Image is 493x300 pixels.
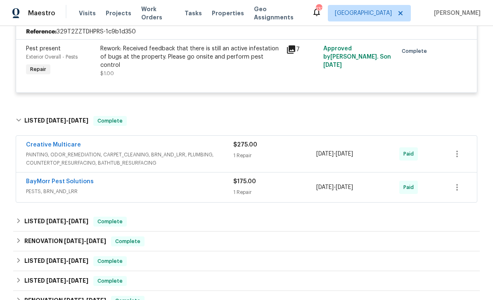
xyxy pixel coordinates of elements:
span: Repair [27,65,50,73]
span: $175.00 [233,179,256,184]
div: Rework: Received feedback that there is still an active infestation of bugs at the property. Plea... [100,45,281,69]
span: Tasks [185,10,202,16]
h6: LISTED [24,116,88,126]
a: BayMorr Pest Solutions [26,179,94,184]
h6: LISTED [24,276,88,286]
span: PESTS, BRN_AND_LRR [26,187,233,196]
b: Reference: [26,28,57,36]
span: Complete [94,257,126,265]
span: [PERSON_NAME] [431,9,481,17]
span: [DATE] [46,218,66,224]
span: Complete [94,117,126,125]
span: [GEOGRAPHIC_DATA] [335,9,392,17]
span: [DATE] [69,218,88,224]
span: Complete [94,217,126,226]
span: Paid [403,183,417,191]
div: 7 [286,45,318,54]
span: - [46,258,88,264]
div: LISTED [DATE]-[DATE]Complete [13,108,480,134]
span: $1.00 [100,71,114,76]
span: Complete [112,237,144,246]
span: [DATE] [69,278,88,283]
span: [DATE] [69,118,88,123]
span: - [316,183,353,191]
h6: LISTED [24,256,88,266]
span: Maestro [28,9,55,17]
span: [DATE] [46,118,66,123]
div: LISTED [DATE]-[DATE]Complete [13,212,480,231]
div: 133 [316,5,322,13]
span: - [46,278,88,283]
span: [DATE] [336,151,353,157]
span: Properties [212,9,244,17]
span: - [64,238,106,244]
span: [DATE] [46,278,66,283]
span: Complete [402,47,430,55]
div: RENOVATION [DATE]-[DATE]Complete [13,231,480,251]
span: [DATE] [64,238,84,244]
span: Complete [94,277,126,285]
span: $275.00 [233,142,257,148]
div: 329T2ZZTDHPRS-1c9b1d350 [16,24,477,39]
span: - [316,150,353,158]
span: Visits [79,9,96,17]
span: Approved by [PERSON_NAME]. S on [323,46,391,68]
h6: RENOVATION [24,236,106,246]
span: [DATE] [86,238,106,244]
a: Creative Multicare [26,142,81,148]
span: [DATE] [336,184,353,190]
span: [DATE] [316,184,334,190]
span: [DATE] [69,258,88,264]
span: [DATE] [323,62,342,68]
span: PAINTING, ODOR_REMEDIATION, CARPET_CLEANING, BRN_AND_LRR, PLUMBING, COUNTERTOP_RESURFACING, BATHT... [26,151,233,167]
div: LISTED [DATE]-[DATE]Complete [13,271,480,291]
span: - [46,218,88,224]
span: Exterior Overall - Pests [26,54,78,59]
span: Projects [106,9,131,17]
h6: LISTED [24,217,88,227]
span: - [46,118,88,123]
div: 1 Repair [233,188,316,196]
span: Pest present [26,46,61,52]
div: 1 Repair [233,151,316,160]
span: Paid [403,150,417,158]
span: Geo Assignments [254,5,302,21]
span: Work Orders [141,5,175,21]
span: [DATE] [46,258,66,264]
div: LISTED [DATE]-[DATE]Complete [13,251,480,271]
span: [DATE] [316,151,334,157]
